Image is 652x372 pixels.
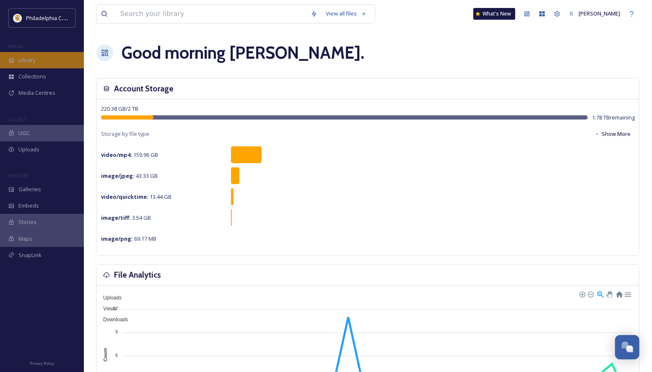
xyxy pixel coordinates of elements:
[101,172,158,179] span: 43.33 GB
[30,358,54,368] a: Privacy Policy
[101,151,132,159] strong: video/mp4 :
[101,214,151,221] span: 3.54 GB
[590,126,635,142] button: Show More
[115,353,118,358] tspan: 6
[113,306,118,311] tspan: 12
[322,5,371,22] a: View all files
[597,290,604,297] div: Selection Zoom
[122,40,364,65] h1: Good morning [PERSON_NAME] .
[114,269,161,281] h3: File Analytics
[101,105,138,112] span: 220.38 GB / 2 TB
[592,114,635,122] span: 1.78 TB remaining
[579,10,620,17] span: [PERSON_NAME]
[579,291,585,297] div: Zoom In
[97,306,117,312] span: Views
[8,43,23,49] span: MEDIA
[101,151,158,159] span: 159.96 GB
[587,291,593,297] div: Zoom Out
[565,5,624,22] a: [PERSON_NAME]
[18,146,39,153] span: Uploads
[101,172,135,179] strong: image/jpeg :
[116,5,307,23] input: Search your library
[103,348,108,362] text: Count
[114,83,174,95] h3: Account Storage
[8,116,26,122] span: COLLECT
[97,295,122,301] span: Uploads
[18,218,36,226] span: Stories
[18,56,35,64] span: Library
[18,129,30,137] span: UGC
[30,361,54,366] span: Privacy Policy
[97,317,128,323] span: Downloads
[18,202,39,210] span: Embeds
[101,235,156,242] span: 69.17 MB
[101,193,148,200] strong: video/quicktime :
[101,130,149,138] span: Storage by file type
[615,335,639,359] button: Open Chat
[101,214,131,221] strong: image/tiff :
[18,73,46,81] span: Collections
[115,329,118,334] tspan: 9
[18,89,55,97] span: Media Centres
[624,290,631,297] div: Menu
[13,14,22,22] img: download.jpeg
[616,290,623,297] div: Reset Zoom
[101,235,133,242] strong: image/png :
[8,172,28,179] span: WIDGETS
[18,235,32,243] span: Maps
[26,14,132,22] span: Philadelphia Convention & Visitors Bureau
[18,185,41,193] span: Galleries
[101,193,171,200] span: 13.44 GB
[473,8,515,20] a: What's New
[606,291,611,297] div: Panning
[18,251,42,259] span: SnapLink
